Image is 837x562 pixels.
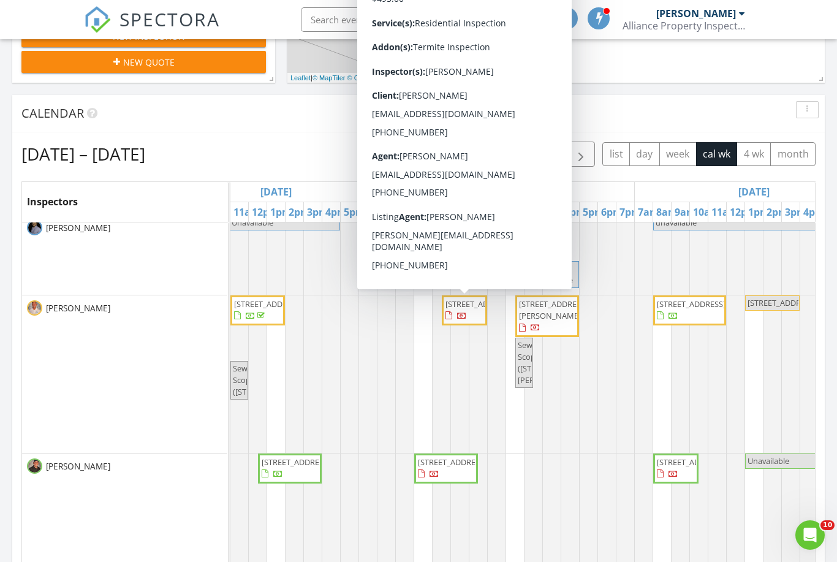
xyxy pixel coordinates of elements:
[543,202,570,222] a: 3pm
[44,460,113,473] span: [PERSON_NAME]
[656,7,736,20] div: [PERSON_NAME]
[525,202,552,222] a: 2pm
[84,17,220,42] a: SPECTORA
[233,363,306,397] span: Sewer Scope ([STREET_ADDRESS])
[536,50,543,57] div: 928 San Simeon Dr, Sierra Vista, AZ 85635
[290,74,311,82] a: Leaflet
[119,6,220,32] span: SPECTORA
[21,105,84,121] span: Calendar
[257,182,295,202] a: Go to August 27, 2025
[312,74,346,82] a: © MapTiler
[635,202,662,222] a: 7am
[672,202,699,222] a: 9am
[782,202,809,222] a: 3pm
[657,457,725,468] span: [STREET_ADDRESS]
[580,202,607,222] a: 5pm
[737,142,771,166] button: 4 wk
[445,298,514,309] span: [STREET_ADDRESS]
[696,142,738,166] button: cal wk
[509,263,573,286] span: Ask before scheduling please
[539,142,567,167] button: Previous
[629,142,660,166] button: day
[623,20,745,32] div: Alliance Property Inspections
[249,202,282,222] a: 12pm
[745,202,773,222] a: 1pm
[800,202,828,222] a: 4pm
[469,202,502,222] a: 11am
[763,202,791,222] a: 2pm
[567,142,596,167] button: Next
[322,202,350,222] a: 4pm
[653,202,681,222] a: 8am
[735,182,773,202] a: Go to August 29, 2025
[727,202,760,222] a: 12pm
[21,51,266,73] button: New Quote
[27,300,42,316] img: screenshot_20240501_at_11.39.29_am.png
[230,202,263,222] a: 11am
[487,142,531,166] button: [DATE]
[27,458,42,474] img: screenshot_20240501_at_11.40.13_am.png
[377,202,405,222] a: 7pm
[27,220,42,235] img: 93ddf108015e4b21a1c651f77873c2ad.jpeg
[301,7,546,32] input: Search everything...
[561,202,589,222] a: 4pm
[488,202,521,222] a: 12pm
[396,202,423,222] a: 7am
[341,202,368,222] a: 5pm
[44,222,113,234] span: [PERSON_NAME]
[27,195,78,208] span: Inspectors
[359,202,387,222] a: 6pm
[518,340,591,386] span: Sewer Scope ([STREET_ADDRESS], [PERSON_NAME])
[84,6,111,33] img: The Best Home Inspection Software - Spectora
[21,142,145,166] h2: [DATE] – [DATE]
[123,56,175,69] span: New Quote
[770,142,816,166] button: month
[262,457,330,468] span: [STREET_ADDRESS]
[519,298,588,321] span: [STREET_ADDRESS][PERSON_NAME]
[820,520,835,530] span: 10
[690,202,723,222] a: 10am
[748,455,789,466] span: Unavailable
[451,202,484,222] a: 10am
[304,202,331,222] a: 3pm
[602,142,630,166] button: list
[598,202,626,222] a: 6pm
[496,182,534,202] a: Go to August 28, 2025
[433,202,460,222] a: 9am
[438,220,507,243] span: [STREET_ADDRESS][PERSON_NAME]
[44,302,113,314] span: [PERSON_NAME]
[506,202,534,222] a: 1pm
[748,297,816,308] span: [STREET_ADDRESS]
[795,520,825,550] iframe: Intercom live chat
[533,47,538,55] i: 1
[708,202,741,222] a: 11am
[616,202,644,222] a: 7pm
[659,142,697,166] button: week
[267,202,295,222] a: 1pm
[418,457,487,468] span: [STREET_ADDRESS]
[347,74,439,82] a: © OpenStreetMap contributors
[414,202,442,222] a: 8am
[232,217,273,228] span: Unavailable
[656,217,697,228] span: unavailable
[234,298,303,309] span: [STREET_ADDRESS]
[286,202,313,222] a: 2pm
[657,298,725,309] span: [STREET_ADDRESS]
[287,73,442,83] div: |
